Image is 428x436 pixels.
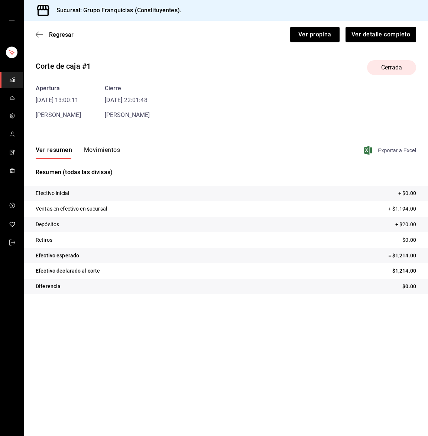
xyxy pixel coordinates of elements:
span: [PERSON_NAME] [105,111,150,118]
div: Apertura [36,84,81,93]
button: Ver propina [290,27,340,42]
button: Exportar a Excel [365,146,416,155]
p: Efectivo inicial [36,189,69,197]
button: Ver detalle completo [346,27,416,42]
button: Ver resumen [36,146,72,159]
p: Depósitos [36,221,59,228]
time: [DATE] 13:00:11 [36,96,81,105]
time: [DATE] 22:01:48 [105,96,150,105]
span: Regresar [49,31,74,38]
p: + $20.00 [395,221,416,228]
div: Cierre [105,84,150,93]
p: - $0.00 [400,236,416,244]
p: Efectivo declarado al corte [36,267,100,275]
span: Cerrada [377,63,406,72]
p: Resumen (todas las divisas) [36,168,416,177]
p: $1,214.00 [392,267,416,275]
div: navigation tabs [36,146,120,159]
div: Corte de caja #1 [36,61,91,72]
p: = $1,214.00 [388,252,416,260]
span: [PERSON_NAME] [36,111,81,118]
button: open drawer [9,19,15,25]
p: + $1,194.00 [388,205,416,213]
p: Retiros [36,236,52,244]
p: $0.00 [402,283,416,290]
h3: Sucursal: Grupo Franquicias (Constituyentes). [51,6,181,15]
button: Regresar [36,31,74,38]
p: Efectivo esperado [36,252,79,260]
p: Ventas en efectivo en sucursal [36,205,107,213]
button: Movimientos [84,146,120,159]
p: Diferencia [36,283,61,290]
p: + $0.00 [398,189,416,197]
